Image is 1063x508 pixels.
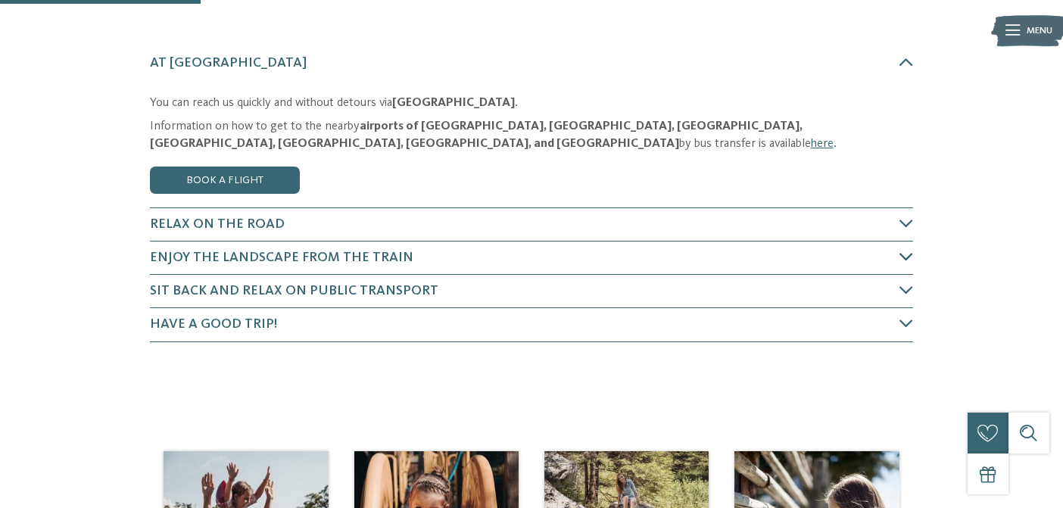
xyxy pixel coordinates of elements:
[811,138,834,150] a: here
[150,317,277,331] span: Have a good trip!
[150,167,300,194] a: Book a flight
[150,284,438,298] span: Sit back and relax on public transport
[392,97,515,109] strong: [GEOGRAPHIC_DATA]
[150,56,307,70] span: At [GEOGRAPHIC_DATA]
[150,217,285,231] span: Relax on the road
[150,251,413,264] span: Enjoy the landscape from the train
[150,120,803,150] strong: airports of [GEOGRAPHIC_DATA], [GEOGRAPHIC_DATA], [GEOGRAPHIC_DATA], [GEOGRAPHIC_DATA], [GEOGRAPH...
[150,118,914,152] p: Information on how to get to the nearby by bus transfer is available .
[150,95,914,112] p: You can reach us quickly and without detours via .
